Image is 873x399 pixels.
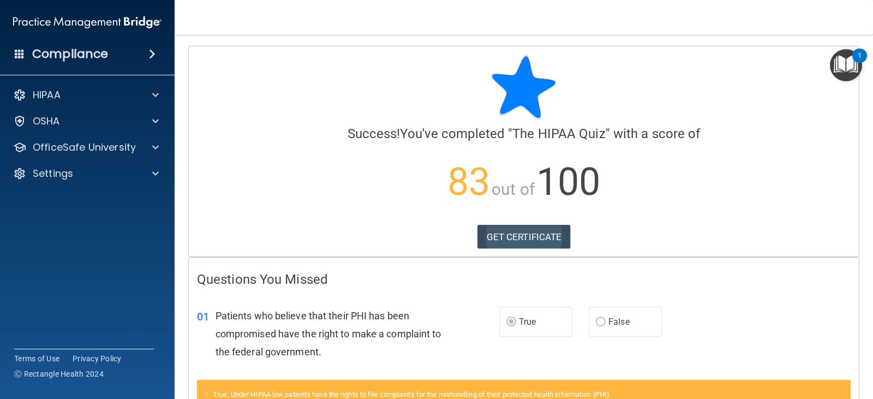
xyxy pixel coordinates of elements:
[33,167,73,180] p: Settings
[348,126,400,141] span: Success!
[13,115,159,128] a: OSHA
[197,127,851,141] h4: You've completed " " with a score of
[596,318,606,326] input: False
[512,126,605,141] span: The HIPAA Quiz
[197,310,209,323] span: 01
[13,141,159,154] a: OfficeSafe University
[32,46,108,62] h4: Compliance
[491,55,557,120] img: blue-star-rounded.9d042014.png
[33,115,60,128] p: OSHA
[197,272,851,287] h4: Questions You Missed
[213,390,611,398] span: True. Under HIPAA law patients have the rights to file complaints for the mishandling of their pr...
[536,159,600,204] span: 100
[506,318,516,326] input: True
[830,49,862,81] button: Open Resource Center, 1 new notification
[477,225,571,249] a: GET CERTIFICATE
[14,353,59,364] a: Terms of Use
[216,310,441,358] span: Patients who believe that their PHI has been compromised have the right to make a complaint to th...
[447,159,490,204] span: 83
[33,141,136,154] p: OfficeSafe University
[608,317,630,327] span: False
[519,317,536,327] span: True
[33,88,61,102] p: HIPAA
[13,167,159,180] a: Settings
[492,180,535,199] span: out of
[858,56,862,70] div: 1
[14,368,104,379] span: Ⓒ Rectangle Health 2024
[73,353,122,364] a: Privacy Policy
[13,88,159,102] a: HIPAA
[13,11,162,33] img: PMB logo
